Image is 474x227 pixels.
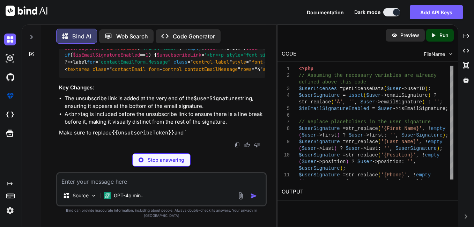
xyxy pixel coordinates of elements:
[343,179,346,184] span: ?
[299,172,340,178] span: $userSignature
[337,132,340,138] span: )
[92,66,106,72] span: class
[4,205,16,217] img: settings
[372,159,378,164] span: ->
[299,126,340,131] span: $userSignature
[116,32,148,41] p: Web Search
[399,106,445,111] span: isEmailSignature
[215,59,229,65] span: label
[428,99,431,105] span: :
[302,179,317,184] span: $user
[419,139,422,145] span: ,
[346,126,378,131] span: str_replace
[357,159,372,164] span: $user
[4,90,16,102] img: premium
[282,66,290,72] div: 1
[299,93,340,98] span: $userSignature
[232,59,246,65] span: style
[349,132,363,138] span: $user
[334,146,337,151] span: )
[73,52,140,58] span: $isEmailSignatureEnabled
[104,192,111,199] img: GPT-4o mini
[317,159,323,164] span: ->
[381,126,422,131] span: '{First Name}'
[346,152,378,158] span: str_replace
[299,146,302,151] span: (
[381,99,422,105] span: emailSignature
[346,172,378,178] span: str_replace
[140,45,179,51] span: '{First Name}'
[343,132,346,138] span: ?
[204,45,218,51] span: $user
[366,93,381,98] span: $user
[410,5,463,19] button: Add API Keys
[240,66,252,72] span: rows
[4,109,16,121] img: cloudideIcon
[59,84,265,92] h3: Key Changes:
[307,9,344,16] button: Documentation
[307,9,344,15] span: Documentation
[299,119,431,125] span: // Replace placeholders in the user signature
[59,129,265,137] p: Make sure to replace and `
[384,146,390,151] span: ''
[193,59,213,65] span: control
[299,179,302,184] span: (
[372,106,375,111] span: =
[352,159,355,164] span: ?
[343,172,346,178] span: =
[282,72,290,79] div: 2
[317,132,323,138] span: ->
[337,179,340,184] span: )
[424,51,445,58] span: FileName
[396,146,437,151] span: $userSignature
[407,172,410,178] span: ,
[346,146,361,151] span: $user
[390,132,396,138] span: ''
[299,106,369,111] span: $isEmailSignatureEnabled
[187,45,201,51] span: empty
[6,6,47,16] img: Bind AI
[254,142,260,148] img: dislike
[346,179,428,184] span: formatPhoneNumberPlaceHolder
[343,166,346,171] span: ;
[343,152,346,158] span: =
[282,172,290,178] div: 11
[378,126,381,131] span: (
[393,106,399,111] span: ->
[381,152,416,158] span: '{Position}'
[378,159,401,164] span: position
[366,146,378,151] span: last
[446,132,449,138] span: ;
[349,99,355,105] span: ''
[428,93,431,98] span: )
[65,59,70,65] span: ?>
[387,93,428,98] span: emailSignature
[378,146,381,151] span: :
[340,86,343,91] span: =
[446,106,449,111] span: ;
[282,119,290,125] div: 7
[65,52,70,58] span: if
[355,99,357,105] span: ,
[282,112,290,119] div: 6
[422,152,425,158] span: !
[363,132,369,138] span: ->
[331,99,334,105] span: (
[343,86,384,91] span: getLicenseData
[428,86,431,91] span: ;
[282,139,290,145] div: 9
[299,159,302,164] span: (
[4,34,16,45] img: darkChat
[194,95,238,102] code: $userSignature
[65,45,104,51] span: $userSignature
[106,45,137,51] span: str_replace
[428,126,431,131] span: !
[413,172,416,178] span: !
[114,192,143,199] p: GPT-4o min..
[431,126,446,131] span: empty
[302,132,317,138] span: $user
[361,99,375,105] span: $user
[378,106,393,111] span: $user
[343,99,346,105] span: ,
[299,99,331,105] span: str_replace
